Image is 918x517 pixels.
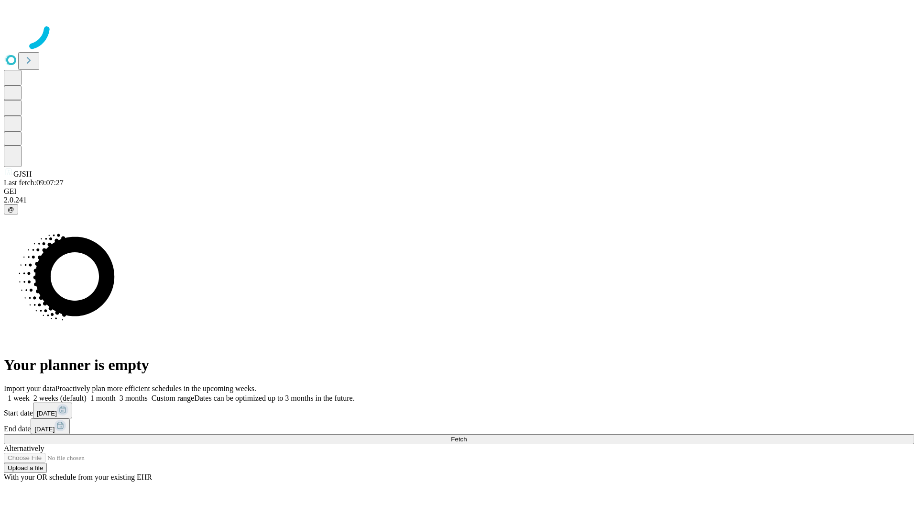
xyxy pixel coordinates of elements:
[8,394,30,402] span: 1 week
[4,463,47,473] button: Upload a file
[90,394,116,402] span: 1 month
[33,403,72,418] button: [DATE]
[4,384,55,393] span: Import your data
[152,394,194,402] span: Custom range
[4,196,914,204] div: 2.0.241
[13,170,32,178] span: GJSH
[4,356,914,374] h1: Your planner is empty
[4,434,914,444] button: Fetch
[33,394,87,402] span: 2 weeks (default)
[120,394,148,402] span: 3 months
[4,444,44,452] span: Alternatively
[37,410,57,417] span: [DATE]
[55,384,256,393] span: Proactively plan more efficient schedules in the upcoming weeks.
[34,426,55,433] span: [DATE]
[194,394,354,402] span: Dates can be optimized up to 3 months in the future.
[4,187,914,196] div: GEI
[4,418,914,434] div: End date
[31,418,70,434] button: [DATE]
[4,403,914,418] div: Start date
[4,204,18,214] button: @
[4,179,64,187] span: Last fetch: 09:07:27
[8,206,14,213] span: @
[4,473,152,481] span: With your OR schedule from your existing EHR
[451,436,467,443] span: Fetch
